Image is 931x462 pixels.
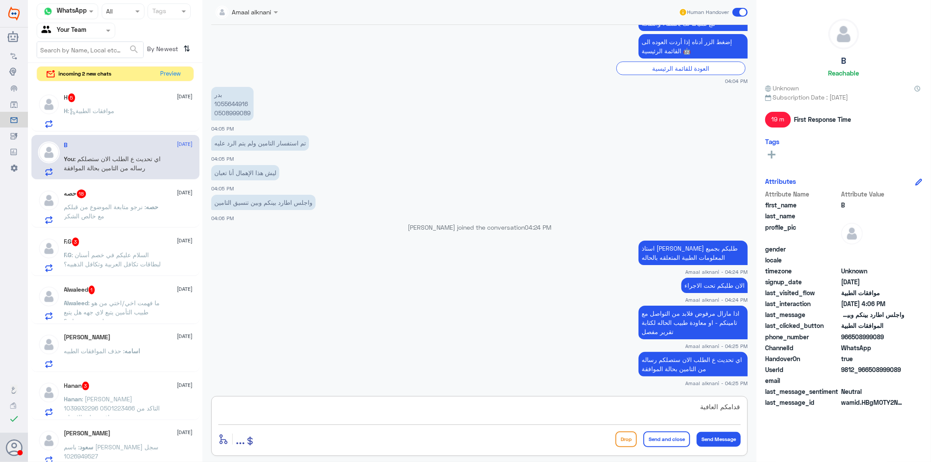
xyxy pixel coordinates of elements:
[9,414,19,424] i: check
[765,387,839,396] span: last_message_sentiment
[725,77,748,85] span: 04:04 PM
[129,44,139,55] span: search
[177,381,193,389] span: [DATE]
[765,277,839,286] span: signup_date
[841,277,904,286] span: 2025-08-19T13:04:12.971Z
[687,8,729,16] span: Human Handover
[765,223,839,243] span: profile_pic
[38,382,60,403] img: defaultAdmin.png
[68,93,76,102] span: 5
[80,443,94,451] span: سعود
[765,398,839,407] span: last_message_id
[59,70,112,78] span: incoming 2 new chats
[765,321,839,330] span: last_clicked_button
[211,215,234,221] span: 04:06 PM
[38,334,60,355] img: defaultAdmin.png
[643,431,690,447] button: Send and close
[841,245,904,254] span: null
[765,376,839,385] span: email
[77,190,86,198] span: 18
[177,285,193,293] span: [DATE]
[177,237,193,245] span: [DATE]
[828,69,859,77] h6: Reachable
[211,135,309,151] p: 19/8/2025, 4:05 PM
[211,87,254,121] p: 19/8/2025, 4:05 PM
[157,67,185,81] button: Preview
[64,299,89,307] span: Alwaleed
[841,200,904,210] span: B
[697,432,741,447] button: Send Message
[64,443,159,460] span: : باسم [PERSON_NAME] سجل 1026949527
[177,189,193,197] span: [DATE]
[64,238,79,246] h5: F.G
[615,431,637,447] button: Drop
[64,334,111,341] h5: اسامه عبدالله
[38,430,60,452] img: defaultAdmin.png
[38,190,60,211] img: defaultAdmin.png
[64,430,111,437] h5: سعود المطرد
[236,431,245,447] span: ...
[765,266,839,276] span: timezone
[841,387,904,396] span: 0
[841,190,904,199] span: Attribute Value
[841,288,904,297] span: موافقات الطبية
[38,238,60,259] img: defaultAdmin.png
[64,251,72,259] span: F.G
[177,332,193,340] span: [DATE]
[64,347,125,355] span: : حذف الموافقات الطبيه
[841,376,904,385] span: null
[211,156,234,162] span: 04:05 PM
[841,299,904,308] span: 2025-08-19T13:06:01.403Z
[177,428,193,436] span: [DATE]
[639,306,748,339] p: 19/8/2025, 4:25 PM
[765,138,780,145] h6: Tags
[639,34,748,59] p: 19/8/2025, 4:04 PM
[72,238,79,246] span: 3
[64,251,161,268] span: : السلام عليكم في خصم أسنان لبطاقات تكافل العربية وتكافل الذهبيه؟
[146,203,159,210] span: حصه
[64,190,86,198] h5: حصه
[841,255,904,265] span: null
[177,140,193,148] span: [DATE]
[211,223,748,232] p: [PERSON_NAME] joined the conversation
[765,83,799,93] span: Unknown
[765,112,791,128] span: 19 m
[841,332,904,341] span: 966508999089
[765,255,839,265] span: locale
[125,347,141,355] span: اسامه
[841,398,904,407] span: wamid.HBgMOTY2NTA4OTk5MDg5FQIAEhgUM0FCRjgzREIwNTJGRjFEQTNCNTYA
[639,241,748,265] p: 19/8/2025, 4:24 PM
[765,190,839,199] span: Attribute Name
[765,343,839,352] span: ChannelId
[64,107,68,114] span: H
[685,296,748,303] span: Amaal alknani - 04:24 PM
[841,310,904,319] span: واجلس اطارد بينكم وبين تنسيق التامين
[64,141,68,149] h5: B
[41,5,55,18] img: whatsapp.png
[64,395,82,403] span: Hanan
[6,439,22,456] button: Avatar
[236,429,245,449] button: ...
[37,42,143,58] input: Search by Name, Local etc…
[765,365,839,374] span: UserId
[829,19,859,49] img: defaultAdmin.png
[525,224,551,231] span: 04:24 PM
[841,266,904,276] span: Unknown
[151,6,166,17] div: Tags
[681,278,748,293] p: 19/8/2025, 4:24 PM
[68,107,115,114] span: : موافقات الطبية
[41,24,55,37] img: yourTeam.svg
[82,382,89,390] span: 3
[841,321,904,330] span: الموافقات الطبية
[64,382,89,390] h5: Hanan
[211,165,279,180] p: 19/8/2025, 4:05 PM
[89,286,95,294] span: 1
[841,354,904,363] span: true
[38,141,60,163] img: defaultAdmin.png
[685,268,748,276] span: Amaal alknani - 04:24 PM
[64,155,75,162] span: You
[765,288,839,297] span: last_visited_flow
[765,245,839,254] span: gender
[685,342,748,350] span: Amaal alknani - 04:25 PM
[211,186,234,191] span: 04:05 PM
